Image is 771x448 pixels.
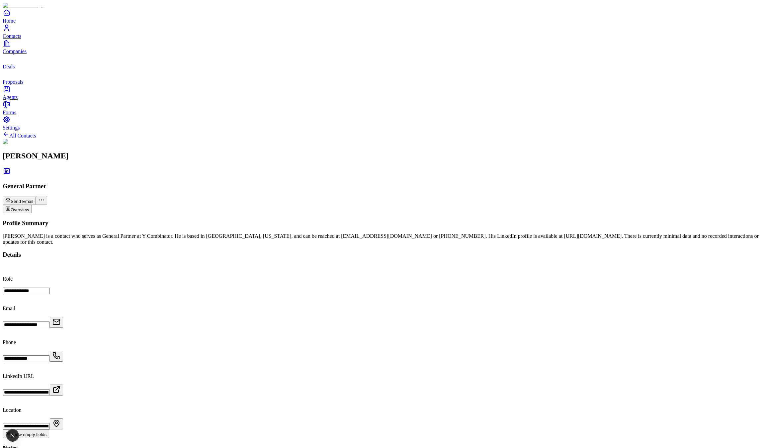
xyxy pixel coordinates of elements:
[3,339,768,345] p: Phone
[3,125,20,131] span: Settings
[50,418,63,429] button: Open
[3,276,768,282] p: Role
[3,33,21,39] span: Contacts
[3,407,768,413] p: Location
[11,199,33,204] span: Send Email
[50,385,63,396] button: Open
[3,197,36,205] button: Send Email
[3,9,768,24] a: Home
[3,220,768,227] h3: Profile Summary
[3,133,36,138] a: All Contacts
[3,85,768,100] a: Agents
[3,64,15,69] span: Deals
[3,18,16,24] span: Home
[3,306,768,312] p: Email
[3,48,27,54] span: Companies
[3,233,768,245] div: [PERSON_NAME] is a contact who serves as General Partner at Y Combinator. He is based in [GEOGRAP...
[3,110,16,115] span: Forms
[3,251,768,258] h3: Details
[3,139,37,145] img: Pete Koomen
[3,373,768,379] p: LinkedIn URL
[50,317,63,328] button: Open
[3,183,768,190] h3: General Partner
[3,151,768,160] h2: [PERSON_NAME]
[3,3,43,9] img: Item Brain Logo
[36,196,47,205] button: More actions
[3,205,32,213] button: Overview
[3,54,768,69] a: deals
[3,79,23,85] span: Proposals
[3,39,768,54] a: Companies
[50,351,63,362] button: Open
[3,100,768,115] a: Forms
[3,430,49,438] button: Show empty fields
[3,116,768,131] a: Settings
[3,94,18,100] span: Agents
[3,24,768,39] a: Contacts
[3,70,768,85] a: proposals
